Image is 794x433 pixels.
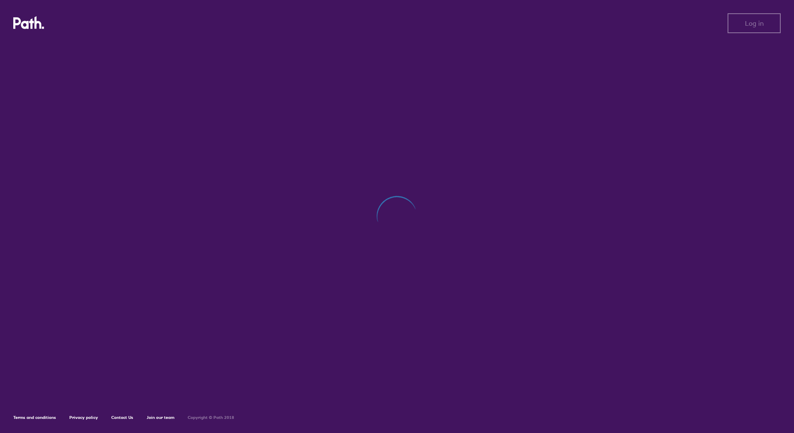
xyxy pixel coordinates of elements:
a: Privacy policy [69,415,98,420]
h6: Copyright © Path 2018 [188,415,234,420]
a: Join our team [147,415,174,420]
button: Log in [728,13,781,33]
span: Log in [745,19,764,27]
a: Contact Us [111,415,133,420]
a: Terms and conditions [13,415,56,420]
